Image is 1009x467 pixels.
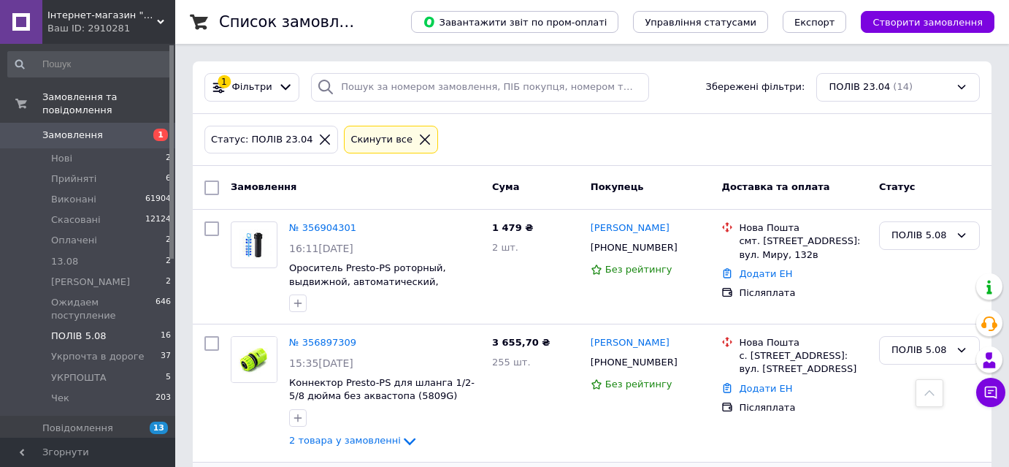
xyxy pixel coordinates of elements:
[145,193,171,206] span: 61904
[872,17,983,28] span: Створити замовлення
[739,383,792,394] a: Додати ЕН
[51,152,72,165] span: Нові
[51,255,78,268] span: 13.08
[411,11,618,33] button: Завантажити звіт по пром-оплаті
[739,336,867,349] div: Нова Пошта
[423,15,607,29] span: Завантажити звіт по пром-оплаті
[492,242,518,253] span: 2 шт.
[739,221,867,235] div: Нова Пошта
[879,181,916,192] span: Статус
[51,371,107,384] span: УКРПОШТА
[605,264,672,275] span: Без рейтингу
[166,255,171,268] span: 2
[231,337,277,382] img: Фото товару
[891,228,950,243] div: ПОЛІВ 5.08
[311,73,649,102] input: Пошук за номером замовлення, ПІБ покупця, номером телефону, Email, номером накладної
[47,9,157,22] span: Інтернет-магазин "Катушка"
[208,132,315,148] div: Статус: ПОЛІВ 23.04
[42,422,113,435] span: Повідомлення
[739,235,867,261] div: смт. [STREET_ADDRESS]: вул. Миру, 132в
[706,80,805,94] span: Збережені фільтри:
[161,350,171,363] span: 37
[739,268,792,279] a: Додати ЕН
[231,229,277,260] img: Фото товару
[51,392,69,405] span: Чек
[42,129,103,142] span: Замовлення
[348,132,415,148] div: Cкинути все
[492,337,550,348] span: 3 655,70 ₴
[145,213,171,227] span: 12124
[829,80,890,94] span: ПОЛІВ 23.04
[289,436,401,447] span: 2 товара у замовленні
[232,80,272,94] span: Фільтри
[47,22,175,35] div: Ваш ID: 2910281
[231,221,277,268] a: Фото товару
[51,296,156,322] span: Ожидаем поступление
[289,222,356,233] a: № 356904301
[588,353,680,372] div: [PHONE_NUMBER]
[492,222,533,233] span: 1 479 ₴
[161,330,171,343] span: 16
[218,75,231,88] div: 1
[976,378,1005,407] button: Чат з покупцем
[645,17,756,28] span: Управління статусами
[289,435,418,446] a: 2 товара у замовленні
[150,422,168,434] span: 13
[289,357,353,369] span: 15:35[DATE]
[156,392,171,405] span: 203
[51,193,96,206] span: Виконані
[739,349,867,376] div: с. [STREET_ADDRESS]: вул. [STREET_ADDRESS]
[492,181,519,192] span: Cума
[219,13,367,31] h1: Список замовлень
[289,262,448,314] a: Ороситель Presto-PS роторный, выдвижной, автоматический, секторный с дополнительными насадками 7791
[794,17,835,28] span: Експорт
[51,172,96,186] span: Прийняті
[51,330,107,343] span: ПОЛІВ 5.08
[783,11,847,33] button: Експорт
[893,81,913,92] span: (14)
[289,243,353,254] span: 16:11[DATE]
[846,16,994,27] a: Створити замовлення
[153,129,168,141] span: 1
[7,51,172,77] input: Пошук
[166,234,171,247] span: 2
[51,350,145,363] span: Укрпочта в дороге
[51,213,101,227] span: Скасовані
[156,296,171,322] span: 646
[739,286,867,300] div: Післяплата
[891,343,950,358] div: ПОЛІВ 5.08
[492,357,531,368] span: 255 шт.
[861,11,994,33] button: Створити замовлення
[166,276,171,289] span: 2
[289,377,475,402] a: Коннектор Presto-PS для шланга 1/2-5/8 дюйма без аквастопа (5809G)
[591,181,644,192] span: Покупець
[166,371,171,384] span: 5
[588,238,680,257] div: [PHONE_NUMBER]
[42,91,175,117] span: Замовлення та повідомлення
[166,172,171,186] span: 6
[51,276,130,289] span: [PERSON_NAME]
[633,11,768,33] button: Управління статусами
[166,152,171,165] span: 2
[591,336,670,350] a: [PERSON_NAME]
[231,336,277,383] a: Фото товару
[739,401,867,414] div: Післяплата
[605,379,672,390] span: Без рейтингу
[289,337,356,348] a: № 356897309
[231,181,296,192] span: Замовлення
[51,234,97,247] span: Оплачені
[721,181,829,192] span: Доставка та оплата
[591,221,670,235] a: [PERSON_NAME]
